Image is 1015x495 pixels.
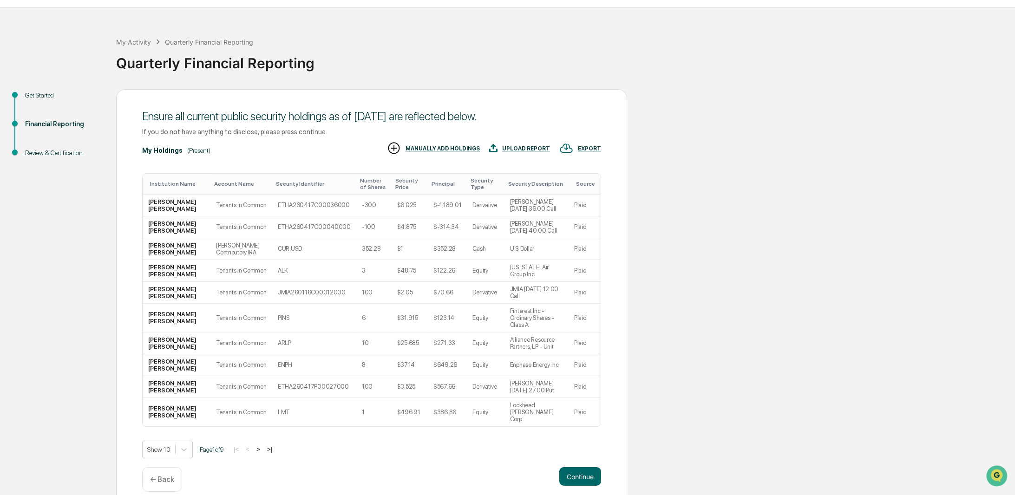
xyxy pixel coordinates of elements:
td: 8 [356,354,392,376]
td: $31.915 [392,304,428,332]
td: $3.525 [392,376,428,398]
p: ← Back [150,475,174,484]
div: We're available if you need us! [32,80,118,87]
button: >| [264,445,275,453]
td: ETHA260417C00036000 [272,195,356,216]
div: Quarterly Financial Reporting [165,38,253,46]
td: Enphase Energy Inc [504,354,569,376]
td: ARLP [272,332,356,354]
td: Tenants in Common [210,354,272,376]
td: $37.14 [392,354,428,376]
td: 1 [356,398,392,426]
td: U S Dollar [504,238,569,260]
td: Equity [467,260,504,282]
td: Plaid [569,354,601,376]
button: < [243,445,252,453]
td: Plaid [569,260,601,282]
td: Equity [467,304,504,332]
td: [PERSON_NAME] [PERSON_NAME] [143,304,210,332]
td: JMIA260116C00012000 [272,282,356,304]
td: [PERSON_NAME] [DATE] 40.00 Call [504,216,569,238]
td: -300 [356,195,392,216]
div: Toggle SortBy [214,181,268,187]
td: $4.875 [392,216,428,238]
span: Page 1 of 9 [200,446,224,453]
td: Plaid [569,216,601,238]
td: [US_STATE] Air Group Inc. [504,260,569,282]
div: 🗄️ [67,117,75,125]
td: $25.685 [392,332,428,354]
div: Toggle SortBy [395,177,424,190]
td: [PERSON_NAME] [PERSON_NAME] [143,195,210,216]
td: LMT [272,398,356,426]
div: Toggle SortBy [471,177,500,190]
td: $70.66 [428,282,467,304]
td: PINS [272,304,356,332]
div: My Activity [116,38,151,46]
td: Alliance Resource Partners, LP - Unit [504,332,569,354]
img: 1746055101610-c473b297-6a78-478c-a979-82029cc54cd1 [9,71,26,87]
td: CUR:USD [272,238,356,260]
td: ETHA260417C00040000 [272,216,356,238]
div: Get Started [25,91,101,100]
td: Tenants in Common [210,195,272,216]
td: 352.28 [356,238,392,260]
p: How can we help? [9,19,169,34]
td: [PERSON_NAME] [DATE] 36.00 Call [504,195,569,216]
td: Plaid [569,304,601,332]
div: If you do not have anything to disclose, please press continue. [142,128,601,136]
td: Equity [467,354,504,376]
td: $6.025 [392,195,428,216]
td: 100 [356,376,392,398]
td: Tenants in Common [210,376,272,398]
div: Ensure all current public security holdings as of [DATE] are reflected below. [142,110,601,123]
td: Plaid [569,332,601,354]
td: Tenants in Common [210,304,272,332]
td: 100 [356,282,392,304]
td: Plaid [569,195,601,216]
a: 🔎Data Lookup [6,130,62,147]
img: MANUALLY ADD HOLDINGS [387,141,401,155]
td: ETHA260417P00027000 [272,376,356,398]
td: Cash [467,238,504,260]
span: Attestations [77,117,115,126]
td: 6 [356,304,392,332]
span: Data Lookup [19,134,59,143]
td: $496.91 [392,398,428,426]
td: 3 [356,260,392,282]
td: $386.86 [428,398,467,426]
td: $567.66 [428,376,467,398]
td: -100 [356,216,392,238]
div: Toggle SortBy [276,181,353,187]
td: [PERSON_NAME] [DATE] 27.00 Put [504,376,569,398]
div: Quarterly Financial Reporting [116,47,1010,72]
td: Equity [467,398,504,426]
td: [PERSON_NAME] [PERSON_NAME] [143,260,210,282]
td: Tenants in Common [210,332,272,354]
td: $271.33 [428,332,467,354]
td: Plaid [569,282,601,304]
td: $649.26 [428,354,467,376]
img: EXPORT [559,141,573,155]
td: JMIA [DATE] 12.00 Call [504,282,569,304]
button: > [254,445,263,453]
span: Pylon [92,157,112,164]
a: Powered byPylon [65,156,112,164]
button: Continue [559,467,601,486]
button: |< [231,445,242,453]
td: $-314.34 [428,216,467,238]
td: Derivative [467,376,504,398]
td: Tenants in Common [210,398,272,426]
td: [PERSON_NAME] [PERSON_NAME] [143,216,210,238]
td: Equity [467,332,504,354]
img: UPLOAD REPORT [489,141,498,155]
div: EXPORT [578,145,601,152]
div: Financial Reporting [25,119,101,129]
a: 🖐️Preclearance [6,113,64,130]
div: MANUALLY ADD HOLDINGS [406,145,480,152]
td: $123.14 [428,304,467,332]
span: Preclearance [19,117,60,126]
td: Tenants in Common [210,216,272,238]
td: [PERSON_NAME] [PERSON_NAME] [143,282,210,304]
